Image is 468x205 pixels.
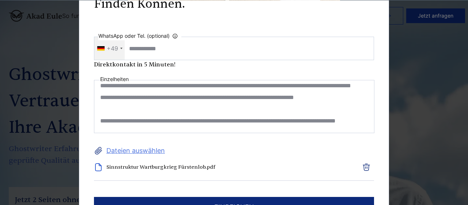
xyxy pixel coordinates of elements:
[94,37,125,60] div: Telephone country code
[100,75,129,84] label: Einzelheiten
[94,60,374,69] div: Direktkontakt in 5 Minuten!
[94,163,346,172] li: Sinnstruktur Wartburgkrieg Fürstenlob.pdf
[98,32,181,40] label: WhatsApp oder Tel. (optional)
[94,145,374,157] label: Dateien auswählen
[107,43,118,54] div: +49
